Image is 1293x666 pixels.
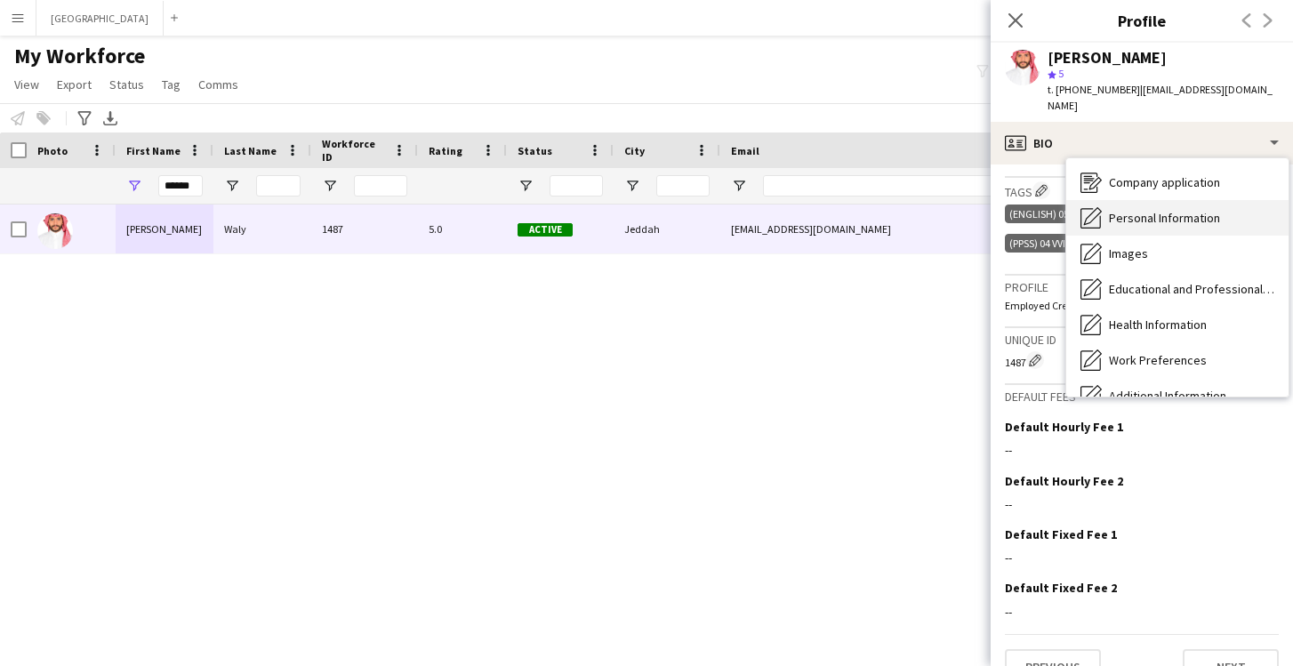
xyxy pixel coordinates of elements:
[14,43,145,69] span: My Workforce
[1005,526,1117,542] h3: Default Fixed Fee 1
[102,73,151,96] a: Status
[1005,419,1123,435] h3: Default Hourly Fee 1
[158,175,203,197] input: First Name Filter Input
[1109,210,1220,226] span: Personal Information
[57,76,92,92] span: Export
[1058,67,1064,80] span: 5
[1066,164,1289,200] div: Company application
[614,205,720,253] div: Jeddah
[256,175,301,197] input: Last Name Filter Input
[37,213,73,249] img: Naseer Waly
[991,122,1293,164] div: Bio
[1109,281,1274,297] span: Educational and Professional Background
[656,175,710,197] input: City Filter Input
[991,9,1293,32] h3: Profile
[1005,473,1123,489] h3: Default Hourly Fee 2
[213,205,311,253] div: Waly
[162,76,181,92] span: Tag
[1005,580,1117,596] h3: Default Fixed Fee 2
[100,108,121,129] app-action-btn: Export XLSX
[624,144,645,157] span: City
[14,76,39,92] span: View
[155,73,188,96] a: Tag
[311,205,418,253] div: 1487
[224,144,277,157] span: Last Name
[126,144,181,157] span: First Name
[74,108,95,129] app-action-btn: Advanced filters
[191,73,245,96] a: Comms
[1005,496,1279,512] div: --
[518,144,552,157] span: Status
[1048,83,1273,112] span: | [EMAIL_ADDRESS][DOMAIN_NAME]
[1005,181,1279,200] h3: Tags
[1005,351,1279,369] div: 1487
[37,144,68,157] span: Photo
[1066,271,1289,307] div: Educational and Professional Background
[1109,352,1207,368] span: Work Preferences
[624,178,640,194] button: Open Filter Menu
[1005,389,1279,405] h3: Default fees
[720,205,1076,253] div: [EMAIL_ADDRESS][DOMAIN_NAME]
[1066,236,1289,271] div: Images
[518,178,534,194] button: Open Filter Menu
[731,178,747,194] button: Open Filter Menu
[126,178,142,194] button: Open Filter Menu
[322,178,338,194] button: Open Filter Menu
[1066,307,1289,342] div: Health Information
[763,175,1065,197] input: Email Filter Input
[1005,279,1279,295] h3: Profile
[1005,550,1279,566] div: --
[224,178,240,194] button: Open Filter Menu
[1066,378,1289,413] div: Additional Information
[7,73,46,96] a: View
[1109,174,1220,190] span: Company application
[518,223,573,237] span: Active
[418,205,507,253] div: 5.0
[1066,342,1289,378] div: Work Preferences
[1048,50,1167,66] div: [PERSON_NAME]
[1048,83,1140,96] span: t. [PHONE_NUMBER]
[1005,299,1279,312] p: Employed Crew
[1005,234,1084,253] div: (PPSS) 04 VVIP
[116,205,213,253] div: [PERSON_NAME]
[1005,332,1279,348] h3: Unique ID
[1005,205,1120,223] div: (English) 05 Fluent
[1109,317,1207,333] span: Health Information
[1066,200,1289,236] div: Personal Information
[731,144,759,157] span: Email
[50,73,99,96] a: Export
[354,175,407,197] input: Workforce ID Filter Input
[550,175,603,197] input: Status Filter Input
[1005,442,1279,458] div: --
[322,137,386,164] span: Workforce ID
[429,144,462,157] span: Rating
[36,1,164,36] button: [GEOGRAPHIC_DATA]
[109,76,144,92] span: Status
[1109,388,1226,404] span: Additional Information
[1005,604,1279,620] div: --
[1109,245,1148,261] span: Images
[198,76,238,92] span: Comms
